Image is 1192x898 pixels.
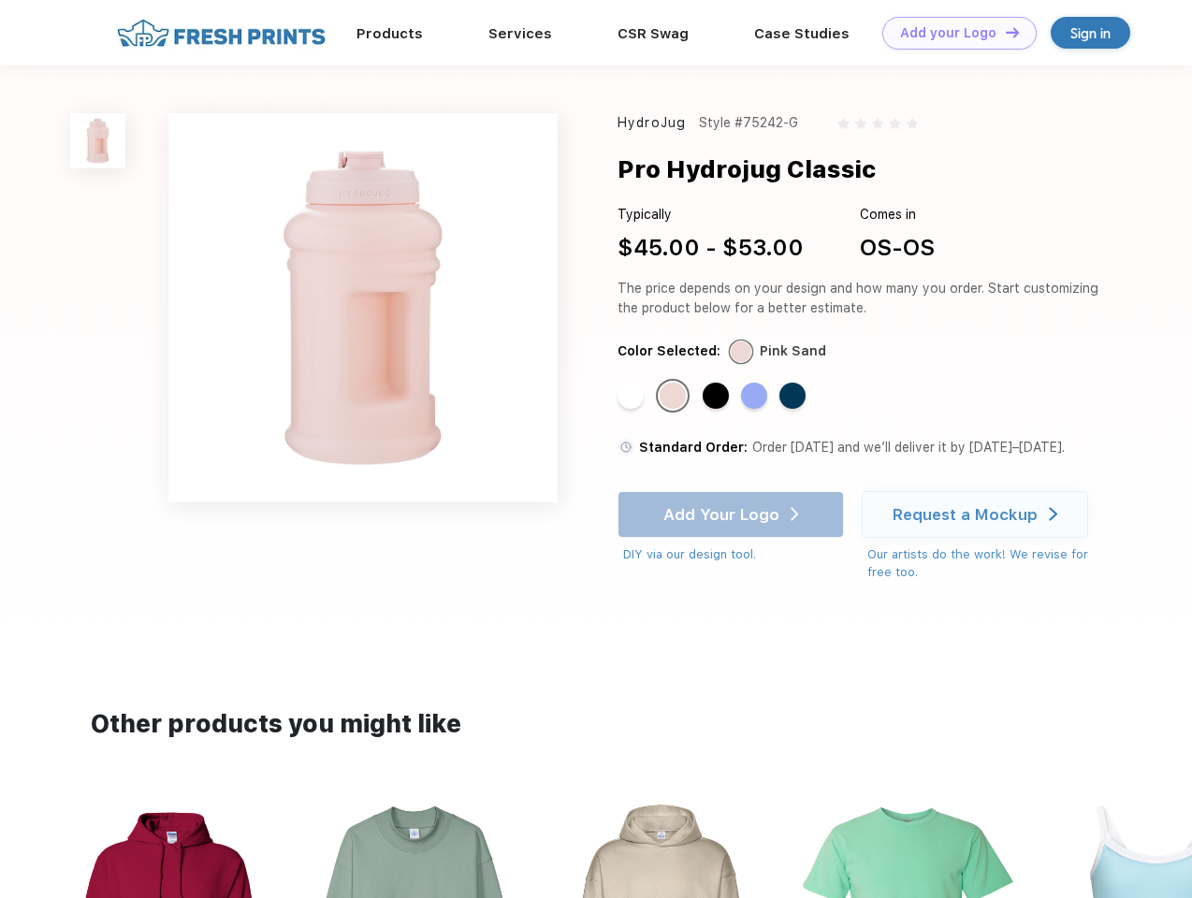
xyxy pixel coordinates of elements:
[618,231,804,265] div: $45.00 - $53.00
[1051,17,1130,49] a: Sign in
[356,25,423,42] a: Products
[618,279,1106,318] div: The price depends on your design and how many you order. Start customizing the product below for ...
[618,383,644,409] div: White
[1006,27,1019,37] img: DT
[837,118,849,129] img: gray_star.svg
[91,706,1100,743] div: Other products you might like
[855,118,866,129] img: gray_star.svg
[860,231,935,265] div: OS-OS
[900,25,996,41] div: Add your Logo
[907,118,918,129] img: gray_star.svg
[779,383,806,409] div: Navy
[639,440,748,455] span: Standard Order:
[699,113,798,133] div: Style #75242-G
[70,113,125,168] img: func=resize&h=100
[741,383,767,409] div: Hyper Blue
[893,505,1038,524] div: Request a Mockup
[660,383,686,409] div: Pink Sand
[760,341,826,361] div: Pink Sand
[623,545,844,564] div: DIY via our design tool.
[867,545,1106,582] div: Our artists do the work! We revise for free too.
[111,17,331,50] img: fo%20logo%202.webp
[618,152,876,187] div: Pro Hydrojug Classic
[889,118,900,129] img: gray_star.svg
[618,341,720,361] div: Color Selected:
[1049,507,1057,521] img: white arrow
[860,205,935,224] div: Comes in
[872,118,883,129] img: gray_star.svg
[703,383,729,409] div: Black
[752,440,1065,455] span: Order [DATE] and we’ll deliver it by [DATE]–[DATE].
[618,439,634,456] img: standard order
[618,113,686,133] div: HydroJug
[168,113,558,502] img: func=resize&h=640
[618,205,804,224] div: Typically
[1070,22,1111,44] div: Sign in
